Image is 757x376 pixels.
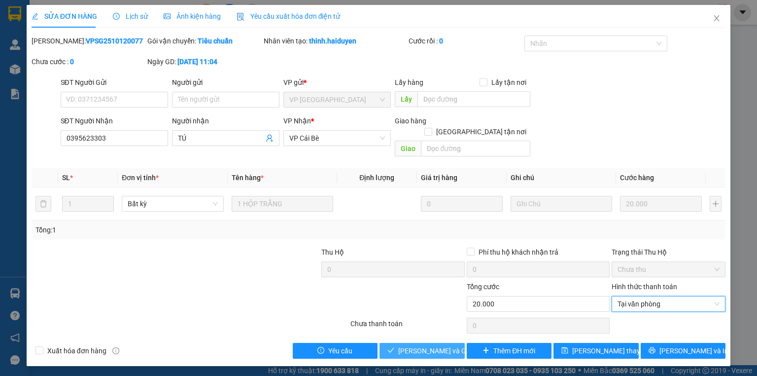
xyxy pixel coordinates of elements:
div: Chưa cước : [32,56,145,67]
button: delete [35,196,51,212]
span: Lấy hàng [395,78,423,86]
span: save [561,347,568,355]
b: [DATE] 11:04 [177,58,217,66]
span: Yêu cầu [328,345,352,356]
span: Phí thu hộ khách nhận trả [475,247,562,258]
div: Chưa thanh toán [349,318,465,336]
span: Giao [395,141,421,156]
div: VP [GEOGRAPHIC_DATA] [128,8,228,32]
span: exclamation-circle [317,347,324,355]
div: SĐT Người Gửi [61,77,168,88]
span: Nhận: [128,9,151,20]
button: exclamation-circleYêu cầu [293,343,378,359]
span: Cước hàng [620,174,654,182]
span: Tên hàng [232,174,264,182]
span: Thêm ĐH mới [493,345,535,356]
span: Yêu cầu xuất hóa đơn điện tử [237,12,341,20]
button: save[PERSON_NAME] thay đổi [553,343,639,359]
span: Giá trị hàng [421,174,457,182]
div: Cước rồi : [409,36,522,46]
span: Định lượng [359,174,394,182]
div: [PERSON_NAME]: [32,36,145,46]
span: Chưa thu [618,262,720,277]
span: Xuất hóa đơn hàng [43,345,110,356]
span: [PERSON_NAME] [8,57,121,74]
b: thinh.haiduyen [309,37,356,45]
div: VP Cái Bè [8,8,121,20]
span: Lấy [395,91,417,107]
span: Đơn vị tính [122,174,159,182]
b: VPSG2510120077 [86,37,143,45]
div: Nhân viên tạo: [264,36,407,46]
div: Tổng: 1 [35,225,293,235]
span: [PERSON_NAME] thay đổi [572,345,651,356]
input: Ghi Chú [511,196,612,212]
button: check[PERSON_NAME] và Giao hàng [379,343,465,359]
span: VP Sài Gòn [289,92,385,107]
span: Gửi: [8,9,24,20]
input: 0 [421,196,503,212]
b: 0 [70,58,74,66]
div: 0926816333 [128,44,228,58]
span: check [387,347,394,355]
div: Ngày GD: [147,56,261,67]
span: close [713,14,721,22]
span: clock-circle [113,13,120,20]
span: info-circle [112,347,119,354]
span: Thu Hộ [321,248,344,256]
span: Giao hàng [395,117,426,125]
span: Tại văn phòng [618,297,720,311]
span: Lấy tận nơi [487,77,530,88]
span: printer [649,347,655,355]
span: VP Cái Bè [289,131,385,146]
span: edit [32,13,38,20]
span: Bất kỳ [128,196,217,211]
span: Lịch sử [113,12,148,20]
span: SỬA ĐƠN HÀNG [32,12,97,20]
div: VIỆT [8,20,121,32]
input: Dọc đường [417,91,530,107]
th: Ghi chú [507,168,616,188]
div: Gói vận chuyển: [147,36,261,46]
span: Tổng cước [467,283,499,291]
label: Hình thức thanh toán [612,283,677,291]
span: SL [62,174,70,182]
div: Người gửi [172,77,279,88]
div: VP gửi [283,77,391,88]
span: [PERSON_NAME] và In [659,345,728,356]
span: [PERSON_NAME] và Giao hàng [398,345,493,356]
button: plusThêm ĐH mới [467,343,552,359]
span: DĐ: [8,46,23,56]
div: SĐT Người Nhận [61,115,168,126]
img: icon [237,13,244,21]
div: VIỆT [128,32,228,44]
span: picture [164,13,171,20]
span: VP Nhận [283,117,311,125]
input: Dọc đường [421,141,530,156]
span: user-add [266,134,274,142]
span: plus [482,347,489,355]
div: 0984211211 [8,32,121,46]
span: [GEOGRAPHIC_DATA] tận nơi [432,126,530,137]
button: plus [710,196,722,212]
div: Người nhận [172,115,279,126]
b: 0 [439,37,443,45]
span: Ảnh kiện hàng [164,12,221,20]
button: printer[PERSON_NAME] và In [641,343,726,359]
input: VD: Bàn, Ghế [232,196,333,212]
input: 0 [620,196,702,212]
button: Close [703,5,730,33]
div: Trạng thái Thu Hộ [612,247,725,258]
b: Tiêu chuẩn [198,37,233,45]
